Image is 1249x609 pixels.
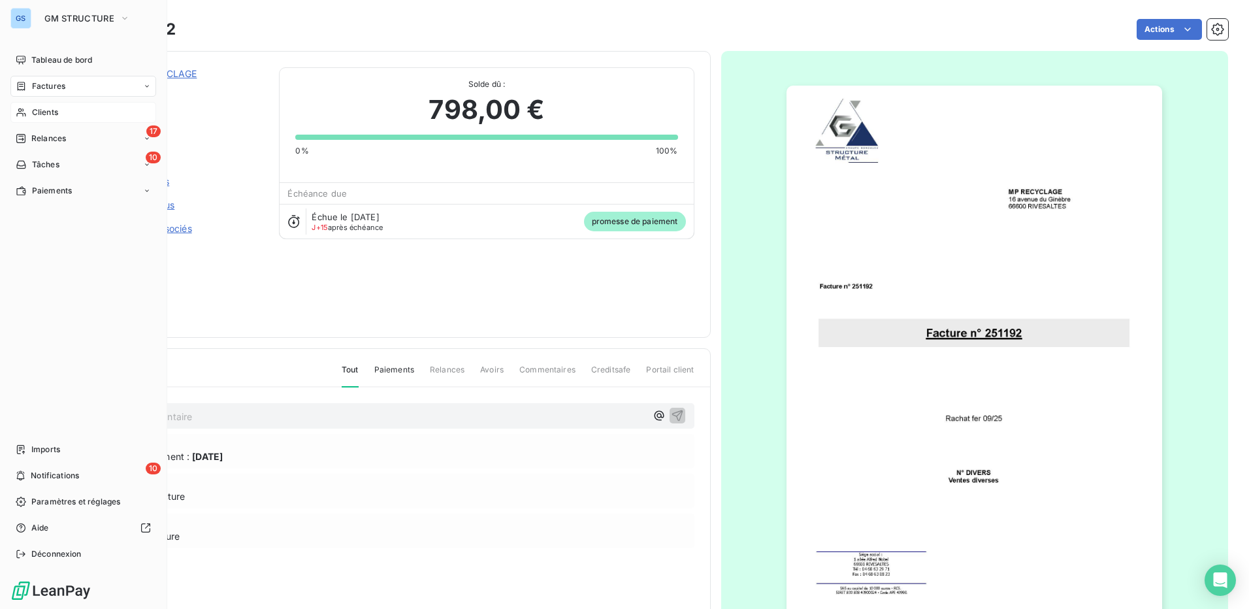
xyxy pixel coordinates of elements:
[312,212,379,222] span: Échue le [DATE]
[1205,565,1236,596] div: Open Intercom Messenger
[31,444,60,455] span: Imports
[429,90,544,129] span: 798,00 €
[146,125,161,137] span: 17
[31,496,120,508] span: Paramètres et réglages
[44,13,114,24] span: GM STRUCTURE
[32,107,58,118] span: Clients
[146,152,161,163] span: 10
[591,364,631,386] span: Creditsafe
[103,83,263,93] span: CMPRECYC
[31,54,92,66] span: Tableau de bord
[32,159,59,171] span: Tâches
[295,78,677,90] span: Solde dû :
[31,133,66,144] span: Relances
[287,188,347,199] span: Échéance due
[192,450,223,463] span: [DATE]
[584,212,686,231] span: promesse de paiement
[32,80,65,92] span: Factures
[10,518,156,538] a: Aide
[1137,19,1202,40] button: Actions
[146,463,161,474] span: 10
[656,145,678,157] span: 100%
[646,364,694,386] span: Portail client
[31,522,49,534] span: Aide
[480,364,504,386] span: Avoirs
[342,364,359,387] span: Tout
[10,580,91,601] img: Logo LeanPay
[32,185,72,197] span: Paiements
[312,223,383,231] span: après échéance
[374,364,414,386] span: Paiements
[519,364,576,386] span: Commentaires
[295,145,308,157] span: 0%
[312,223,328,232] span: J+15
[31,548,82,560] span: Déconnexion
[31,470,79,482] span: Notifications
[430,364,464,386] span: Relances
[10,8,31,29] div: GS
